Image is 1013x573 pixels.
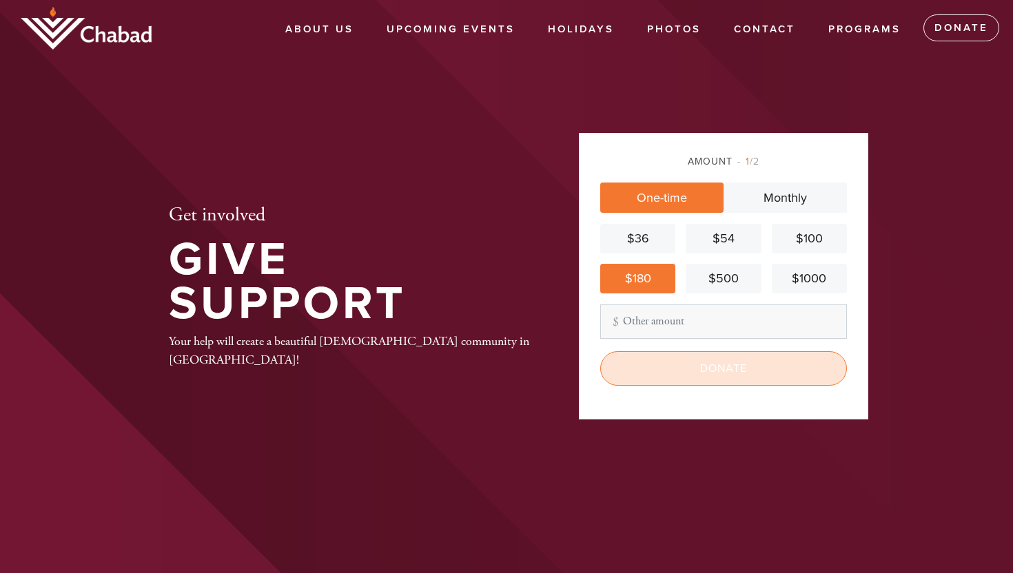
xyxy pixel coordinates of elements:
[777,229,841,248] div: $100
[606,229,670,248] div: $36
[606,269,670,288] div: $180
[600,264,675,293] a: $180
[600,183,724,213] a: One-time
[818,17,911,43] a: Programs
[772,264,847,293] a: $1000
[724,17,806,43] a: Contact
[686,224,761,253] a: $54
[169,238,534,326] h1: Give Support
[275,17,364,43] a: About Us
[169,332,534,369] div: Your help will create a beautiful [DEMOGRAPHIC_DATA] community in [GEOGRAPHIC_DATA]!
[772,224,847,253] a: $100
[923,14,999,42] a: Donate
[376,17,525,43] a: Upcoming Events
[600,304,847,339] input: Other amount
[777,269,841,288] div: $1000
[21,7,152,50] img: logo_half.png
[724,183,847,213] a: Monthly
[637,17,711,43] a: Photos
[746,156,750,167] span: 1
[686,264,761,293] a: $500
[691,229,755,248] div: $54
[600,351,847,386] input: Donate
[737,156,759,167] span: /2
[169,204,534,227] h2: Get involved
[538,17,624,43] a: Holidays
[600,154,847,169] div: Amount
[691,269,755,288] div: $500
[600,224,675,253] a: $36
